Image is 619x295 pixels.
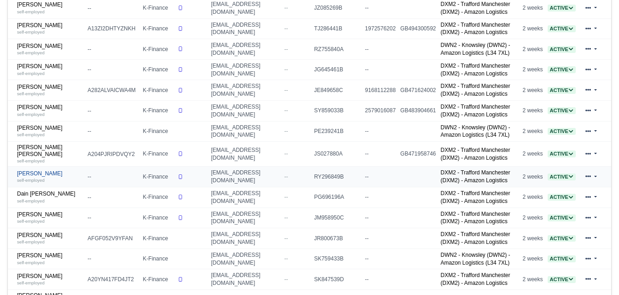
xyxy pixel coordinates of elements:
td: -- [85,208,140,228]
td: -- [85,121,140,142]
td: RY296849B [312,167,363,187]
a: DXM2 - Trafford Manchester (DXM2) - Amazon Logistics [440,231,510,245]
small: self-employed [17,198,45,203]
a: [PERSON_NAME] self-employed [17,22,83,35]
td: -- [85,167,140,187]
a: DXM2 - Trafford Manchester (DXM2) - Amazon Logistics [440,169,510,184]
td: [EMAIL_ADDRESS][DOMAIN_NAME] [208,249,282,269]
td: GB494300592 [398,18,438,39]
td: [EMAIL_ADDRESS][DOMAIN_NAME] [208,80,282,101]
td: 1972576202 [363,18,398,39]
a: Active [548,194,576,200]
td: GB471624002 [398,80,438,101]
a: [PERSON_NAME] self-employed [17,211,83,225]
span: -- [284,128,288,134]
a: DXM2 - Trafford Manchester (DXM2) - Amazon Logistics [440,83,510,97]
a: DXM2 - Trafford Manchester (DXM2) - Amazon Logistics [440,63,510,77]
span: -- [284,5,288,11]
small: self-employed [17,29,45,35]
td: [EMAIL_ADDRESS][DOMAIN_NAME] [208,228,282,249]
a: [PERSON_NAME] self-employed [17,125,83,138]
a: [PERSON_NAME] self-employed [17,170,83,184]
span: -- [284,46,288,52]
td: K-Finance [140,39,175,60]
td: PG696196A [312,187,363,208]
a: Active [548,66,576,73]
span: -- [284,214,288,221]
td: -- [363,228,398,249]
td: [EMAIL_ADDRESS][DOMAIN_NAME] [208,167,282,187]
td: 2 weeks [521,187,545,208]
a: Active [548,25,576,32]
td: [EMAIL_ADDRESS][DOMAIN_NAME] [208,142,282,167]
td: SK759433B [312,249,363,269]
td: K-Finance [140,142,175,167]
td: 2 weeks [521,167,545,187]
td: 2 weeks [521,249,545,269]
iframe: Chat Widget [573,251,619,295]
span: -- [284,150,288,157]
small: self-employed [17,50,45,55]
a: Active [548,235,576,242]
a: Active [548,107,576,114]
a: Active [548,150,576,157]
small: self-employed [17,260,45,265]
small: self-employed [17,132,45,137]
td: -- [363,59,398,80]
small: self-employed [17,219,45,224]
small: self-employed [17,178,45,183]
td: [EMAIL_ADDRESS][DOMAIN_NAME] [208,269,282,290]
td: A282ALVAICWA4M [85,80,140,101]
span: Active [548,255,576,262]
span: -- [284,66,288,73]
a: DXM2 - Trafford Manchester (DXM2) - Amazon Logistics [440,190,510,204]
td: 9168112288 [363,80,398,101]
span: -- [284,107,288,114]
a: Active [548,214,576,221]
td: [EMAIL_ADDRESS][DOMAIN_NAME] [208,121,282,142]
td: K-Finance [140,269,175,290]
td: RZ755840A [312,39,363,60]
a: Active [548,46,576,52]
td: 2 weeks [521,59,545,80]
td: JM958950C [312,208,363,228]
a: [PERSON_NAME] self-employed [17,104,83,117]
span: Active [548,235,576,242]
a: DWN2 - Knowsley (DWN2) - Amazon Logistics (L34 7XL) [440,42,510,56]
a: Active [548,174,576,180]
td: -- [363,142,398,167]
a: [PERSON_NAME] [PERSON_NAME] self-employed [17,144,83,164]
td: -- [85,249,140,269]
td: 2 weeks [521,18,545,39]
a: DXM2 - Trafford Manchester (DXM2) - Amazon Logistics [440,22,510,36]
a: DXM2 - Trafford Manchester (DXM2) - Amazon Logistics [440,104,510,118]
td: [EMAIL_ADDRESS][DOMAIN_NAME] [208,101,282,121]
td: 2 weeks [521,142,545,167]
td: 2 weeks [521,101,545,121]
td: K-Finance [140,208,175,228]
span: -- [284,276,288,283]
td: 2 weeks [521,80,545,101]
a: [PERSON_NAME] self-employed [17,273,83,286]
td: -- [363,39,398,60]
td: [EMAIL_ADDRESS][DOMAIN_NAME] [208,187,282,208]
a: DWN2 - Knowsley (DWN2) - Amazon Logistics (L34 7XL) [440,124,510,139]
a: Active [548,128,576,134]
td: JG645461B [312,59,363,80]
a: DXM2 - Trafford Manchester (DXM2) - Amazon Logistics [440,147,510,161]
small: self-employed [17,280,45,285]
span: Active [548,128,576,135]
span: -- [284,174,288,180]
span: Active [548,194,576,201]
td: -- [363,121,398,142]
small: self-employed [17,158,45,163]
span: -- [284,87,288,93]
td: K-Finance [140,249,175,269]
td: K-Finance [140,121,175,142]
td: AFGF052V9YFAN [85,228,140,249]
td: [EMAIL_ADDRESS][DOMAIN_NAME] [208,208,282,228]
